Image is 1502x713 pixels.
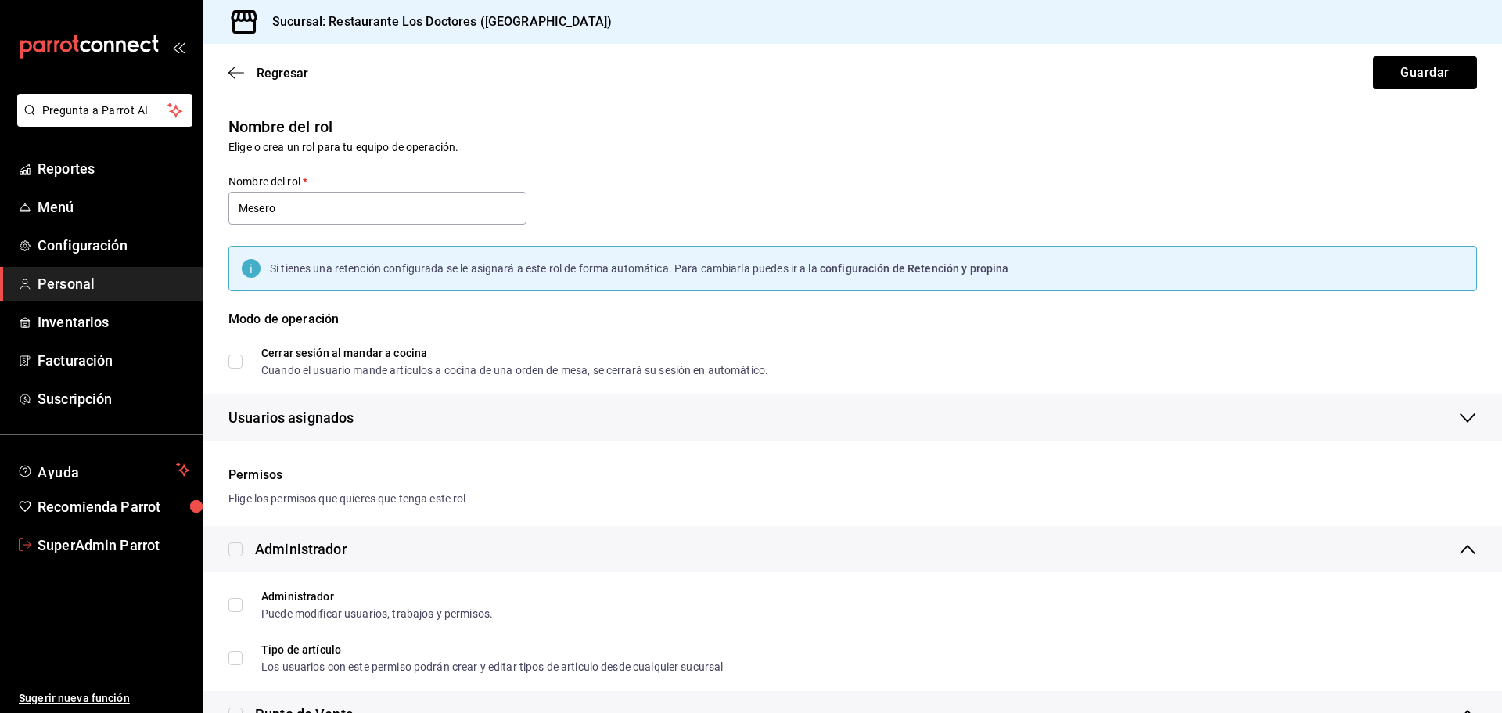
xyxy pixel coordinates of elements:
div: Puede modificar usuarios, trabajos y permisos. [261,608,493,619]
button: open_drawer_menu [172,41,185,53]
div: Los usuarios con este permiso podrán crear y editar tipos de articulo desde cualquier sucursal [261,661,723,672]
label: Nombre del rol [228,176,526,187]
button: Pregunta a Parrot AI [17,94,192,127]
div: Administrador [261,591,493,602]
span: Usuarios asignados [228,407,354,428]
span: Si tienes una retención configurada se le asignará a este rol de forma automática. Para cambiarla... [270,262,820,275]
span: Inventarios [38,311,190,333]
a: Pregunta a Parrot AI [11,113,192,130]
div: Modo de operación [228,310,1477,347]
span: Configuración [38,235,190,256]
span: Pregunta a Parrot AI [42,103,168,119]
span: Suscripción [38,388,190,409]
span: Recomienda Parrot [38,496,190,517]
button: Regresar [228,66,308,81]
button: Guardar [1373,56,1477,89]
span: Menú [38,196,190,218]
span: Sugerir nueva función [19,690,190,707]
span: configuración de Retención y propina [820,262,1009,275]
span: Facturación [38,350,190,371]
div: Permisos [228,466,1477,484]
div: Cuando el usuario mande artículos a cocina de una orden de mesa, se cerrará su sesión en automático. [261,365,768,376]
span: Regresar [257,66,308,81]
div: Tipo de artículo [261,644,723,655]
div: Cerrar sesión al mandar a cocina [261,347,768,358]
div: Administrador [255,538,347,560]
span: Elige o crea un rol para tu equipo de operación. [228,141,458,153]
h6: Nombre del rol [228,114,1477,139]
div: Elige los permisos que quieres que tenga este rol [228,491,1477,507]
span: Reportes [38,158,190,179]
span: Personal [38,273,190,294]
span: SuperAdmin Parrot [38,535,190,556]
span: Ayuda [38,460,170,479]
h3: Sucursal: Restaurante Los Doctores ([GEOGRAPHIC_DATA]) [260,13,612,31]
